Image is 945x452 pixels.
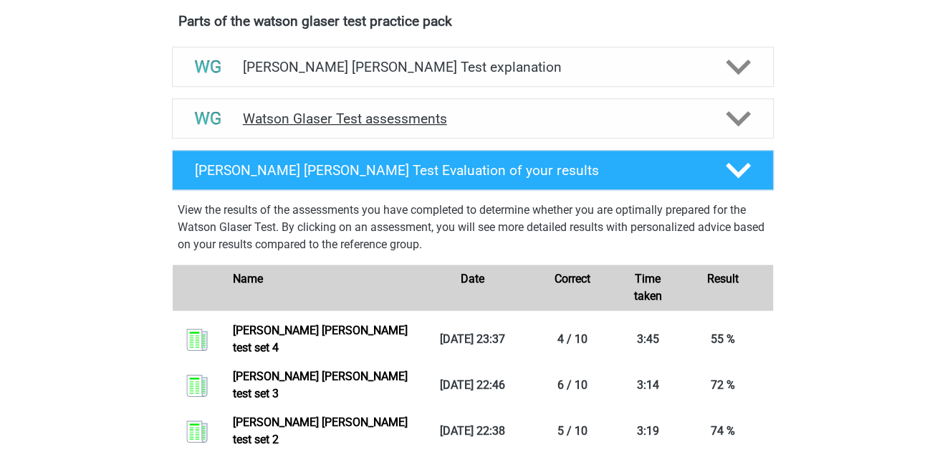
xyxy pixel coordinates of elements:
[522,270,623,305] div: Correct
[190,49,226,85] img: watson glaser test explanations
[190,100,226,137] img: watson glaser test assessments
[195,162,703,179] h4: [PERSON_NAME] [PERSON_NAME] Test Evaluation of your results
[243,59,703,75] h4: [PERSON_NAME] [PERSON_NAME] Test explanation
[166,98,779,138] a: assessments Watson Glaser Test assessments
[178,13,767,29] h4: Parts of the watson glaser test practice pack
[623,270,673,305] div: Time taken
[166,47,779,87] a: explanations [PERSON_NAME] [PERSON_NAME] Test explanation
[233,415,408,446] a: [PERSON_NAME] [PERSON_NAME] test set 2
[166,150,779,190] a: [PERSON_NAME] [PERSON_NAME] Test Evaluation of your results
[673,270,773,305] div: Result
[423,270,523,305] div: Date
[178,202,768,253] p: View the results of the assessments you have completed to determine whether you are optimally pre...
[233,324,408,354] a: [PERSON_NAME] [PERSON_NAME] test set 4
[222,270,422,305] div: Name
[243,110,703,127] h4: Watson Glaser Test assessments
[233,369,408,400] a: [PERSON_NAME] [PERSON_NAME] test set 3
